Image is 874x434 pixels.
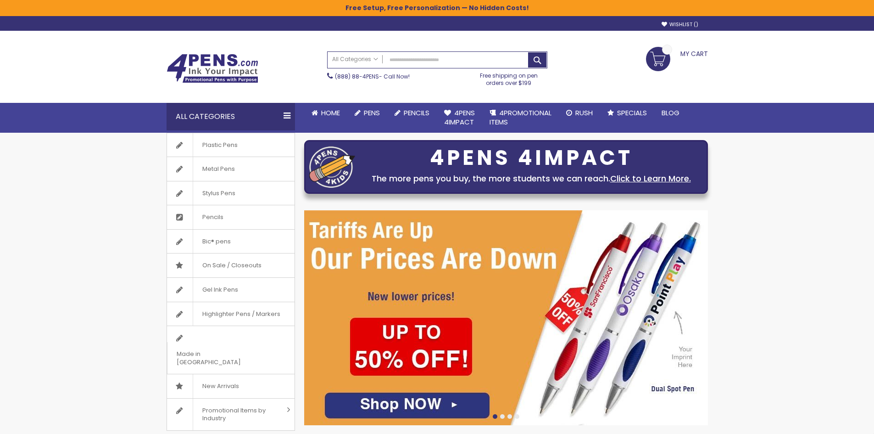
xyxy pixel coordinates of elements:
a: Gel Ink Pens [167,278,295,302]
span: New Arrivals [193,374,248,398]
span: 4Pens 4impact [444,108,475,127]
a: 4Pens4impact [437,103,482,133]
a: Click to Learn More. [610,173,691,184]
span: Specials [617,108,647,118]
div: All Categories [167,103,295,130]
span: Home [321,108,340,118]
a: All Categories [328,52,383,67]
a: Pencils [387,103,437,123]
a: Specials [600,103,654,123]
a: 4PROMOTIONALITEMS [482,103,559,133]
a: Promotional Items by Industry [167,399,295,430]
a: Stylus Pens [167,181,295,205]
a: Pens [347,103,387,123]
span: Blog [662,108,679,118]
span: Made in [GEOGRAPHIC_DATA] [167,342,272,374]
div: Free shipping on pen orders over $199 [470,68,547,87]
span: Stylus Pens [193,181,245,205]
span: Pencils [193,205,233,229]
span: On Sale / Closeouts [193,254,271,277]
a: Pencils [167,205,295,229]
span: Highlighter Pens / Markers [193,302,289,326]
div: The more pens you buy, the more students we can reach. [360,172,703,185]
span: Metal Pens [193,157,244,181]
a: On Sale / Closeouts [167,254,295,277]
a: Highlighter Pens / Markers [167,302,295,326]
a: New Arrivals [167,374,295,398]
a: Made in [GEOGRAPHIC_DATA] [167,326,295,374]
a: Home [304,103,347,123]
img: four_pen_logo.png [309,146,355,188]
a: Bic® pens [167,230,295,254]
div: 4PENS 4IMPACT [360,148,703,168]
span: Promotional Items by Industry [193,399,284,430]
a: Wishlist [662,21,698,28]
a: Metal Pens [167,157,295,181]
a: Plastic Pens [167,133,295,157]
img: /cheap-promotional-products.html [304,210,708,425]
a: Blog [654,103,687,123]
span: - Call Now! [335,73,410,80]
span: All Categories [332,56,378,63]
span: Pencils [404,108,429,118]
a: Rush [559,103,600,123]
span: 4PROMOTIONAL ITEMS [490,108,551,127]
span: Pens [364,108,380,118]
span: Gel Ink Pens [193,278,247,302]
span: Bic® pens [193,230,240,254]
span: Rush [575,108,593,118]
img: 4Pens Custom Pens and Promotional Products [167,54,258,83]
a: (888) 88-4PENS [335,73,379,80]
span: Plastic Pens [193,133,247,157]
